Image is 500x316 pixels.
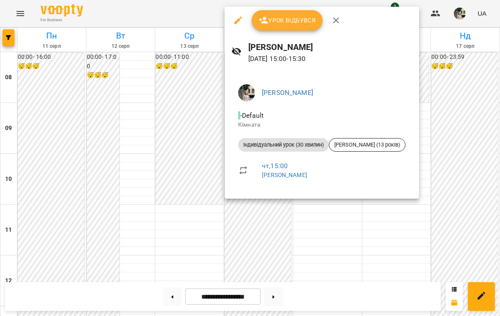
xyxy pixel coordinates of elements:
[238,141,329,149] span: Індивідуальний урок (30 хвилин)
[329,141,405,149] span: [PERSON_NAME] (13 років)
[238,121,406,129] p: Кімната
[252,10,323,30] button: Урок відбувся
[329,138,406,152] div: [PERSON_NAME] (13 років)
[258,15,316,25] span: Урок відбувся
[248,41,412,54] h6: [PERSON_NAME]
[262,89,313,97] a: [PERSON_NAME]
[262,162,288,170] a: чт , 15:00
[262,172,307,178] a: [PERSON_NAME]
[248,54,412,64] p: [DATE] 15:00 - 15:30
[238,84,255,101] img: cf4d6eb83d031974aacf3fedae7611bc.jpeg
[238,111,265,119] span: - Default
